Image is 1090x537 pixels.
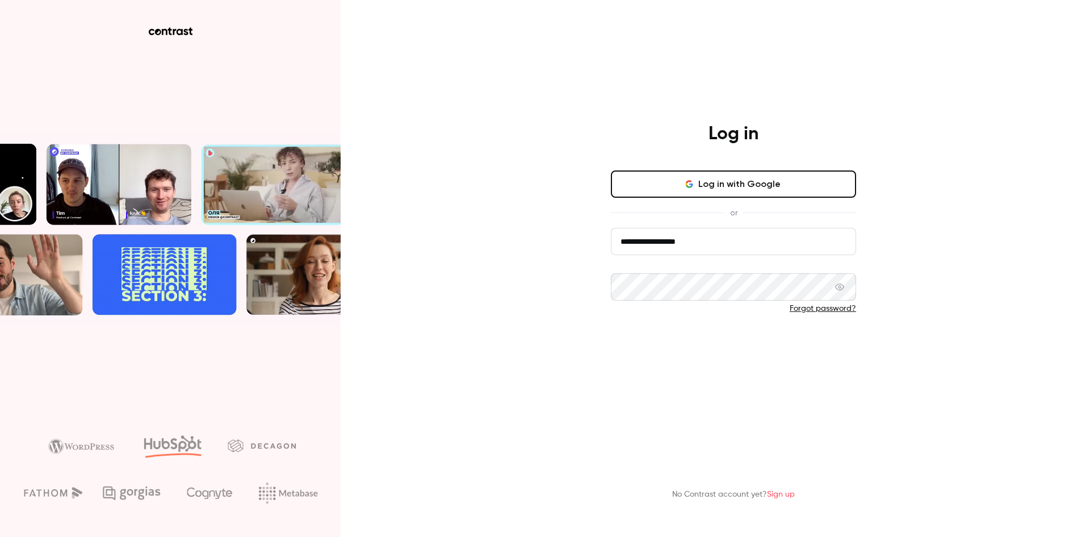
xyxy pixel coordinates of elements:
img: decagon [228,439,296,452]
p: No Contrast account yet? [672,489,795,501]
h4: Log in [708,123,758,145]
a: Sign up [767,490,795,498]
a: Forgot password? [790,305,856,313]
button: Log in [611,332,856,360]
button: Log in with Google [611,170,856,198]
span: or [724,207,743,219]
